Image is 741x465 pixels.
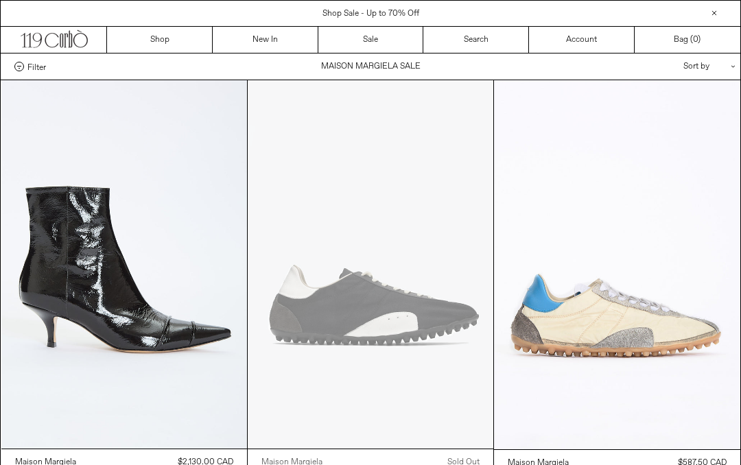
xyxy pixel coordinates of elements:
img: Maison Margiela Sprinters Sneaker [494,80,740,449]
span: Filter [27,62,46,71]
span: 0 [693,34,698,45]
span: ) [693,34,701,46]
a: New In [213,27,318,53]
a: Sale [318,27,424,53]
img: Maison Margiela Kinkies Ankle Boots [1,80,247,449]
a: Shop [107,27,213,53]
img: Black Sprinters Sneaker [248,80,493,449]
a: Shop Sale - Up to 70% Off [322,8,419,19]
div: Sort by [603,53,727,80]
a: Bag () [635,27,740,53]
a: Search [423,27,529,53]
a: Account [529,27,635,53]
